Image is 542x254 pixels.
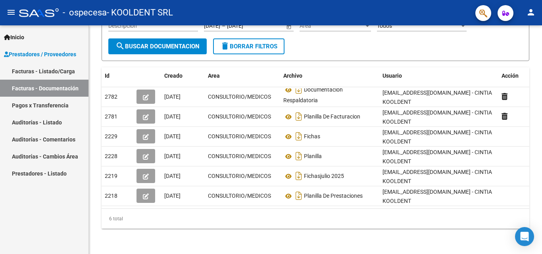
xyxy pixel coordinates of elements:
i: Descargar documento [294,83,304,96]
span: CONSULTORIO/MEDICOS [208,193,271,199]
span: Archivo [283,73,302,79]
span: Área [300,23,364,29]
span: [DATE] [164,153,181,159]
span: Usuario [382,73,402,79]
button: Open calendar [284,22,293,31]
span: CONSULTORIO/MEDICOS [208,133,271,139]
span: Inicio [4,33,24,42]
span: Area [208,73,220,79]
span: [DATE] [164,193,181,199]
input: Fecha fin [227,23,266,29]
span: - KOOLDENT SRL [107,4,173,21]
span: - ospecesa [63,4,107,21]
span: [EMAIL_ADDRESS][DOMAIN_NAME] - CINTIA KOOLDENT [382,149,492,164]
span: 2218 [105,193,117,199]
i: Descargar documento [294,150,304,162]
span: Documentacion Respaldatoria [283,87,343,104]
datatable-header-cell: Creado [161,67,205,84]
span: [EMAIL_ADDRESS][DOMAIN_NAME] - CINTIA KOOLDENT [382,129,492,145]
datatable-header-cell: Acción [498,67,538,84]
i: Descargar documento [294,189,304,202]
span: [DATE] [164,173,181,179]
span: [EMAIL_ADDRESS][DOMAIN_NAME] - CINTIA KOOLDENT [382,169,492,184]
mat-icon: search [115,41,125,51]
mat-icon: person [526,8,536,17]
mat-icon: delete [220,41,230,51]
button: Borrar Filtros [213,38,284,54]
span: [DATE] [164,133,181,139]
span: [DATE] [164,113,181,120]
span: Fichasjulio 2025 [304,173,344,180]
i: Descargar documento [294,170,304,182]
span: CONSULTORIO/MEDICOS [208,153,271,159]
span: CONSULTORIO/MEDICOS [208,94,271,100]
span: 2782 [105,94,117,100]
span: 2219 [105,173,117,179]
i: Descargar documento [294,110,304,123]
span: Planilla [304,153,322,160]
span: Borrar Filtros [220,43,277,50]
span: CONSULTORIO/MEDICOS [208,173,271,179]
i: Descargar documento [294,130,304,143]
span: [EMAIL_ADDRESS][DOMAIN_NAME] - CINTIA KOOLDENT [382,189,492,204]
span: Todos [377,23,392,29]
datatable-header-cell: Archivo [280,67,379,84]
span: Acción [502,73,519,79]
span: [EMAIL_ADDRESS][DOMAIN_NAME] - CINTIA KOOLDENT [382,90,492,105]
span: Prestadores / Proveedores [4,50,76,59]
datatable-header-cell: Area [205,67,280,84]
span: Creado [164,73,183,79]
mat-icon: menu [6,8,16,17]
div: Open Intercom Messenger [515,227,534,246]
span: 2228 [105,153,117,159]
span: [DATE] [164,94,181,100]
input: Fecha inicio [204,23,220,29]
datatable-header-cell: Usuario [379,67,498,84]
span: CONSULTORIO/MEDICOS [208,113,271,120]
span: Id [105,73,110,79]
span: 2229 [105,133,117,139]
span: [EMAIL_ADDRESS][DOMAIN_NAME] - CINTIA KOOLDENT [382,109,492,125]
span: Fichas [304,134,320,140]
span: Planilla De Prestaciones [304,193,363,199]
button: Buscar Documentacion [108,38,207,54]
span: Buscar Documentacion [115,43,200,50]
span: Planilla De Facturacion [304,114,360,120]
span: – [222,23,225,29]
div: 6 total [102,209,529,229]
span: 2781 [105,113,117,120]
datatable-header-cell: Id [102,67,133,84]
